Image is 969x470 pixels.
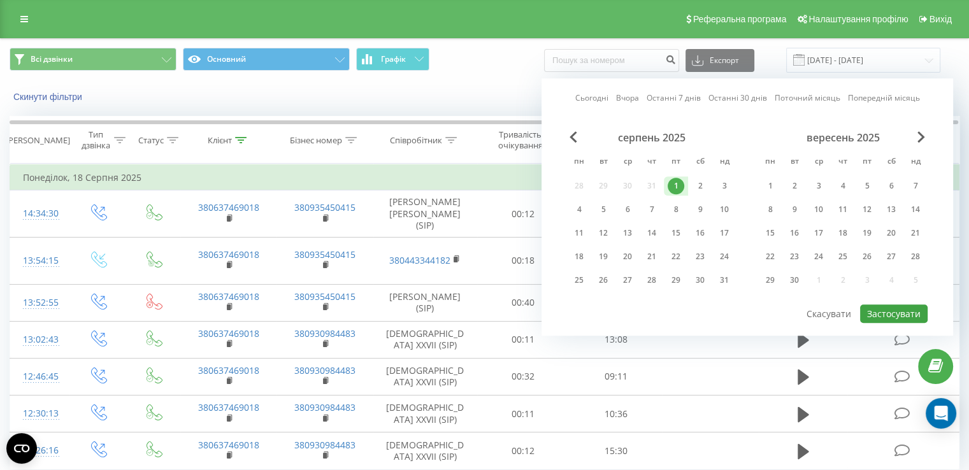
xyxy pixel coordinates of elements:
[198,439,259,451] a: 380637469018
[477,358,570,395] td: 00:32
[903,247,928,266] div: нд 28 вер 2025 р.
[758,224,782,243] div: пн 15 вер 2025 р.
[855,224,879,243] div: пт 19 вер 2025 р.
[758,176,782,196] div: пн 1 вер 2025 р.
[666,153,685,172] abbr: п’ятниця
[198,364,259,376] a: 380637469018
[594,153,613,172] abbr: вівторок
[23,327,57,352] div: 13:02:43
[294,327,355,339] a: 380930984483
[390,135,442,146] div: Співробітник
[664,176,688,196] div: пт 1 серп 2025 р.
[571,201,587,218] div: 4
[618,153,637,172] abbr: середа
[762,272,779,288] div: 29
[831,200,855,219] div: чт 11 вер 2025 р.
[716,178,733,194] div: 3
[10,91,89,103] button: Скинути фільтри
[716,201,733,218] div: 10
[708,92,767,104] a: Останні 30 днів
[6,433,37,464] button: Open CMP widget
[570,131,577,143] span: Previous Month
[685,49,754,72] button: Експорт
[570,358,662,395] td: 09:11
[712,224,736,243] div: нд 17 серп 2025 р.
[668,178,684,194] div: 1
[477,321,570,358] td: 00:11
[883,201,900,218] div: 13
[373,395,477,432] td: [DEMOGRAPHIC_DATA] XXVII (SIP)
[575,92,608,104] a: Сьогодні
[643,248,660,265] div: 21
[835,225,851,241] div: 18
[835,178,851,194] div: 4
[643,225,660,241] div: 14
[198,401,259,413] a: 380637469018
[786,248,803,265] div: 23
[688,200,712,219] div: сб 9 серп 2025 р.
[615,247,640,266] div: ср 20 серп 2025 р.
[906,153,925,172] abbr: неділя
[570,432,662,469] td: 15:30
[477,190,570,238] td: 00:12
[907,178,924,194] div: 7
[294,201,355,213] a: 380935450415
[570,321,662,358] td: 13:08
[692,225,708,241] div: 16
[807,200,831,219] div: ср 10 вер 2025 р.
[785,153,804,172] abbr: вівторок
[762,225,779,241] div: 15
[6,135,70,146] div: [PERSON_NAME]
[688,271,712,290] div: сб 30 серп 2025 р.
[183,48,350,71] button: Основний
[786,225,803,241] div: 16
[782,271,807,290] div: вт 30 вер 2025 р.
[591,271,615,290] div: вт 26 серп 2025 р.
[647,92,701,104] a: Останні 7 днів
[858,153,877,172] abbr: п’ятниця
[807,176,831,196] div: ср 3 вер 2025 р.
[198,201,259,213] a: 380637469018
[294,401,355,413] a: 380930984483
[489,129,552,151] div: Тривалість очікування
[907,248,924,265] div: 28
[758,131,928,144] div: вересень 2025
[848,92,920,104] a: Попередній місяць
[693,14,787,24] span: Реферальна програма
[810,201,827,218] div: 10
[571,272,587,288] div: 25
[640,247,664,266] div: чт 21 серп 2025 р.
[882,153,901,172] abbr: субота
[883,248,900,265] div: 27
[758,200,782,219] div: пн 8 вер 2025 р.
[692,272,708,288] div: 30
[930,14,952,24] span: Вихід
[835,248,851,265] div: 25
[643,201,660,218] div: 7
[294,290,355,303] a: 380935450415
[80,129,110,151] div: Тип дзвінка
[903,200,928,219] div: нд 14 вер 2025 р.
[810,178,827,194] div: 3
[381,55,406,64] span: Графік
[786,178,803,194] div: 2
[642,153,661,172] abbr: четвер
[294,364,355,376] a: 380930984483
[883,178,900,194] div: 6
[917,131,925,143] span: Next Month
[807,247,831,266] div: ср 24 вер 2025 р.
[762,201,779,218] div: 8
[373,190,477,238] td: [PERSON_NAME] [PERSON_NAME] (SIP)
[640,271,664,290] div: чт 28 серп 2025 р.
[831,247,855,266] div: чт 25 вер 2025 р.
[782,224,807,243] div: вт 16 вер 2025 р.
[616,92,639,104] a: Вчора
[477,432,570,469] td: 00:12
[668,201,684,218] div: 8
[716,272,733,288] div: 31
[835,201,851,218] div: 11
[567,247,591,266] div: пн 18 серп 2025 р.
[668,248,684,265] div: 22
[831,224,855,243] div: чт 18 вер 2025 р.
[23,201,57,226] div: 14:34:30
